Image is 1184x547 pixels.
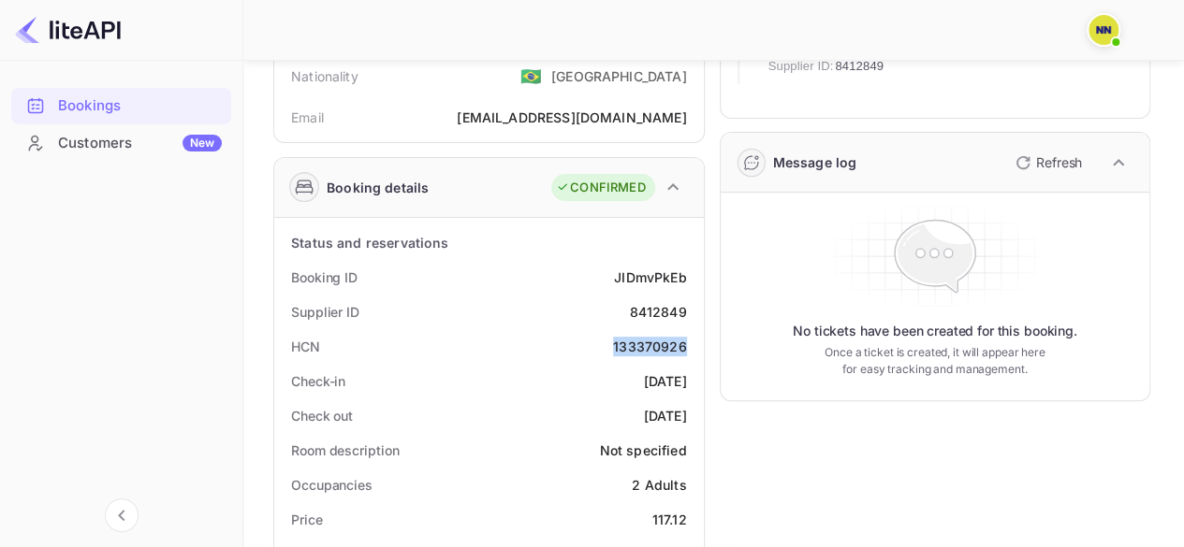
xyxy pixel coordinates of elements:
div: Booking details [327,178,429,197]
span: Supplier ID: [768,57,834,76]
div: Room description [291,440,399,460]
div: Supplier ID [291,302,359,322]
div: [DATE] [644,406,687,425]
div: Not specified [600,440,687,460]
div: Status and reservations [291,233,448,252]
a: CustomersNew [11,125,231,160]
div: Check out [291,406,353,425]
div: Email [291,108,324,127]
div: 117.12 [652,510,687,529]
div: 8412849 [629,302,686,322]
div: Nationality [291,66,358,86]
div: Customers [58,133,222,154]
div: Price [291,510,323,529]
button: Refresh [1004,148,1089,178]
div: Bookings [58,95,222,117]
div: Check-in [291,371,345,391]
div: Message log [773,152,857,172]
p: No tickets have been created for this booking. [793,322,1077,340]
div: JIDmvPkEb [614,267,686,287]
div: HCN [291,337,320,356]
div: [GEOGRAPHIC_DATA] [551,66,687,86]
img: N/A N/A [1089,15,1118,45]
div: [DATE] [644,371,687,391]
div: CONFIRMED [556,179,645,197]
div: 133370926 [613,337,686,356]
button: Collapse navigation [105,498,139,532]
img: LiteAPI logo [15,15,121,45]
div: CustomersNew [11,125,231,162]
a: Bookings [11,88,231,122]
div: Bookings [11,88,231,124]
p: Once a ticket is created, it will appear here for easy tracking and management. [821,344,1048,378]
span: United States [520,59,542,93]
div: [EMAIL_ADDRESS][DOMAIN_NAME] [457,108,686,127]
span: 8412849 [835,57,884,76]
div: Occupancies [291,475,373,495]
div: New [183,135,222,151]
p: Refresh [1036,152,1082,172]
div: 2 Adults [632,475,686,495]
div: Booking ID [291,267,358,287]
